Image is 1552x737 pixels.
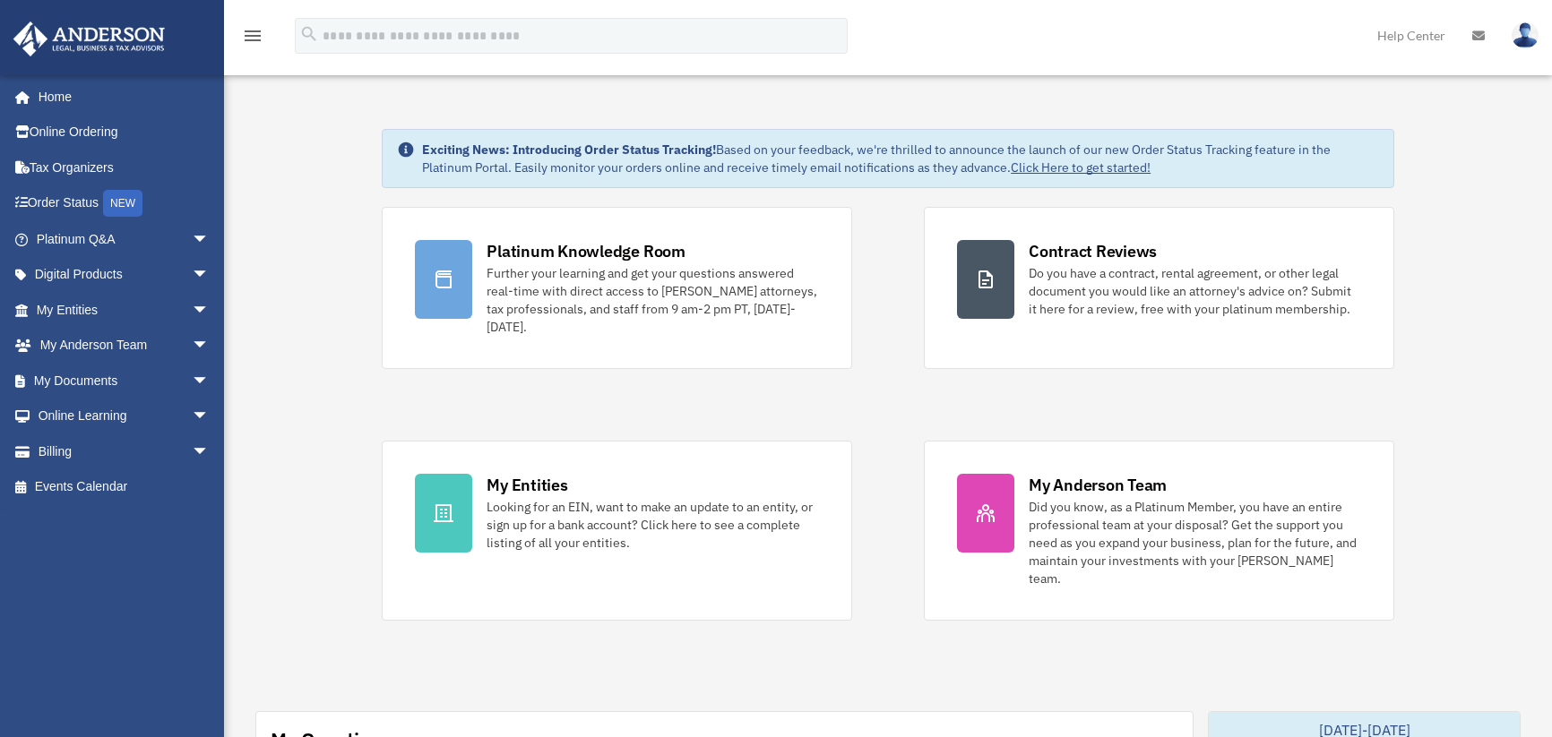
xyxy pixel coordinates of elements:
[192,257,228,294] span: arrow_drop_down
[192,398,228,435] span: arrow_drop_down
[13,363,237,398] a: My Documentsarrow_drop_down
[422,141,716,158] strong: Exciting News: Introducing Order Status Tracking!
[13,150,237,185] a: Tax Organizers
[242,25,263,47] i: menu
[192,433,228,470] span: arrow_drop_down
[487,474,567,496] div: My Entities
[422,141,1379,176] div: Based on your feedback, we're thrilled to announce the launch of our new Order Status Tracking fe...
[487,264,819,336] div: Further your learning and get your questions answered real-time with direct access to [PERSON_NAM...
[13,185,237,222] a: Order StatusNEW
[1029,264,1361,318] div: Do you have a contract, rental agreement, or other legal document you would like an attorney's ad...
[924,207,1394,369] a: Contract Reviews Do you have a contract, rental agreement, or other legal document you would like...
[1011,159,1151,176] a: Click Here to get started!
[382,441,852,621] a: My Entities Looking for an EIN, want to make an update to an entity, or sign up for a bank accoun...
[192,221,228,258] span: arrow_drop_down
[13,469,237,505] a: Events Calendar
[13,257,237,293] a: Digital Productsarrow_drop_down
[13,115,237,150] a: Online Ordering
[1029,240,1157,262] div: Contract Reviews
[13,328,237,364] a: My Anderson Teamarrow_drop_down
[192,292,228,329] span: arrow_drop_down
[487,498,819,552] div: Looking for an EIN, want to make an update to an entity, or sign up for a bank account? Click her...
[8,21,170,56] img: Anderson Advisors Platinum Portal
[103,190,142,217] div: NEW
[192,328,228,364] span: arrow_drop_down
[242,31,263,47] a: menu
[299,24,319,44] i: search
[924,441,1394,621] a: My Anderson Team Did you know, as a Platinum Member, you have an entire professional team at your...
[1029,474,1167,496] div: My Anderson Team
[487,240,685,262] div: Platinum Knowledge Room
[1512,22,1539,48] img: User Pic
[13,433,237,469] a: Billingarrow_drop_down
[1029,498,1361,587] div: Did you know, as a Platinum Member, you have an entire professional team at your disposal? Get th...
[13,221,237,257] a: Platinum Q&Aarrow_drop_down
[382,207,852,369] a: Platinum Knowledge Room Further your learning and get your questions answered real-time with dire...
[192,363,228,399] span: arrow_drop_down
[13,398,237,434] a: Online Learningarrow_drop_down
[13,292,237,328] a: My Entitiesarrow_drop_down
[13,79,228,115] a: Home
